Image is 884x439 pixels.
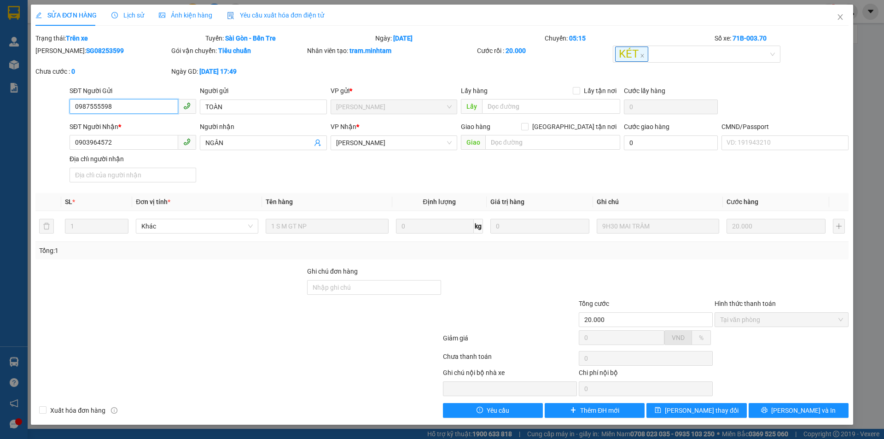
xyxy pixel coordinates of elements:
div: Chưa thanh toán [442,351,578,368]
span: SL [65,198,72,205]
input: Dọc đường [482,99,620,114]
div: SĐT Người Nhận [70,122,196,132]
input: 0 [490,219,589,234]
b: SG08253599 [86,47,124,54]
span: Yêu cầu xuất hóa đơn điện tử [227,12,324,19]
div: Gói vận chuyển: [171,46,305,56]
span: Định lượng [423,198,456,205]
div: [PERSON_NAME] [88,8,162,29]
span: Xuất hóa đơn hàng [47,405,109,416]
label: Hình thức thanh toán [715,300,776,307]
b: [DATE] 17:49 [199,68,237,75]
span: plus [570,407,576,414]
div: THẢO [88,29,162,40]
input: Cước lấy hàng [624,100,718,114]
div: [PERSON_NAME] [8,8,81,29]
span: exclamation-circle [477,407,483,414]
span: Lịch sử [111,12,144,19]
label: Ghi chú đơn hàng [307,268,358,275]
button: delete [39,219,54,234]
div: Số xe: [714,33,849,43]
span: KÉT [615,47,648,62]
div: Cước rồi : [477,46,611,56]
div: CMND/Passport [721,122,848,132]
div: VP gửi [331,86,457,96]
span: clock-circle [111,12,118,18]
div: DŨNG [8,29,81,40]
span: % [699,334,704,341]
span: Đã [PERSON_NAME] : [7,58,72,78]
button: plusThêm ĐH mới [545,403,645,418]
span: phone [183,138,191,146]
div: Người nhận [200,122,326,132]
div: Nhân viên tạo: [307,46,475,56]
span: info-circle [111,407,117,414]
div: Giảm giá [442,333,578,349]
span: edit [35,12,42,18]
div: Chưa cước : [35,66,169,76]
b: Sài Gòn - Bến Tre [225,35,276,42]
span: Lấy hàng [461,87,488,94]
b: tram.minhtam [349,47,391,54]
input: Ghi chú đơn hàng [307,280,441,295]
span: kg [474,219,483,234]
input: Ghi Chú [597,219,719,234]
div: Chi phí nội bộ [579,368,713,381]
span: Giao [461,135,485,150]
span: Giá trị hàng [490,198,524,205]
span: save [655,407,661,414]
b: 0 [71,68,75,75]
span: Đơn vị tính [136,198,170,205]
div: Ghi chú nội bộ nhà xe [443,368,577,381]
button: exclamation-circleYêu cầu [443,403,543,418]
span: SỬA ĐƠN HÀNG [35,12,97,19]
div: Địa chỉ người nhận [70,154,196,164]
input: VD: Bàn, Ghế [266,219,388,234]
span: Ngã Tư Huyện [336,136,452,150]
label: Cước giao hàng [624,123,669,130]
span: Lấy [461,99,482,114]
span: Nhận: [88,8,110,18]
span: phone [183,102,191,110]
button: Close [827,5,853,30]
span: Tại văn phòng [720,313,843,327]
div: Trạng thái: [35,33,204,43]
span: picture [159,12,165,18]
b: 71B-003.70 [733,35,767,42]
b: Tiêu chuẩn [218,47,251,54]
button: plus [833,219,845,234]
span: Giao hàng [461,123,490,130]
button: printer[PERSON_NAME] và In [749,403,849,418]
span: close [837,13,844,21]
input: Địa chỉ của người nhận [70,168,196,182]
div: 35.000 [7,58,83,89]
div: [PERSON_NAME]: [35,46,169,56]
div: Ngày GD: [171,66,305,76]
span: Yêu cầu [487,405,509,416]
div: Ngày: [374,33,544,43]
span: [PERSON_NAME] thay đổi [665,405,739,416]
span: user-add [314,139,321,146]
span: Hồ Chí Minh [336,100,452,114]
label: Cước lấy hàng [624,87,665,94]
b: Trên xe [66,35,88,42]
div: Chuyến: [544,33,714,43]
span: close [640,53,645,58]
input: 0 [727,219,826,234]
b: 05:15 [569,35,586,42]
b: 20.000 [506,47,526,54]
span: printer [761,407,768,414]
span: VND [672,334,685,341]
span: Cước hàng [727,198,758,205]
div: SĐT Người Gửi [70,86,196,96]
span: [GEOGRAPHIC_DATA] tận nơi [529,122,620,132]
span: Tổng cước [579,300,609,307]
input: Cước giao hàng [624,135,718,150]
span: Gửi: [8,8,22,18]
input: Dọc đường [485,135,620,150]
div: Tổng: 1 [39,246,341,256]
b: [DATE] [393,35,413,42]
span: [PERSON_NAME] và In [771,405,836,416]
span: Ảnh kiện hàng [159,12,212,19]
span: Khác [141,219,253,233]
